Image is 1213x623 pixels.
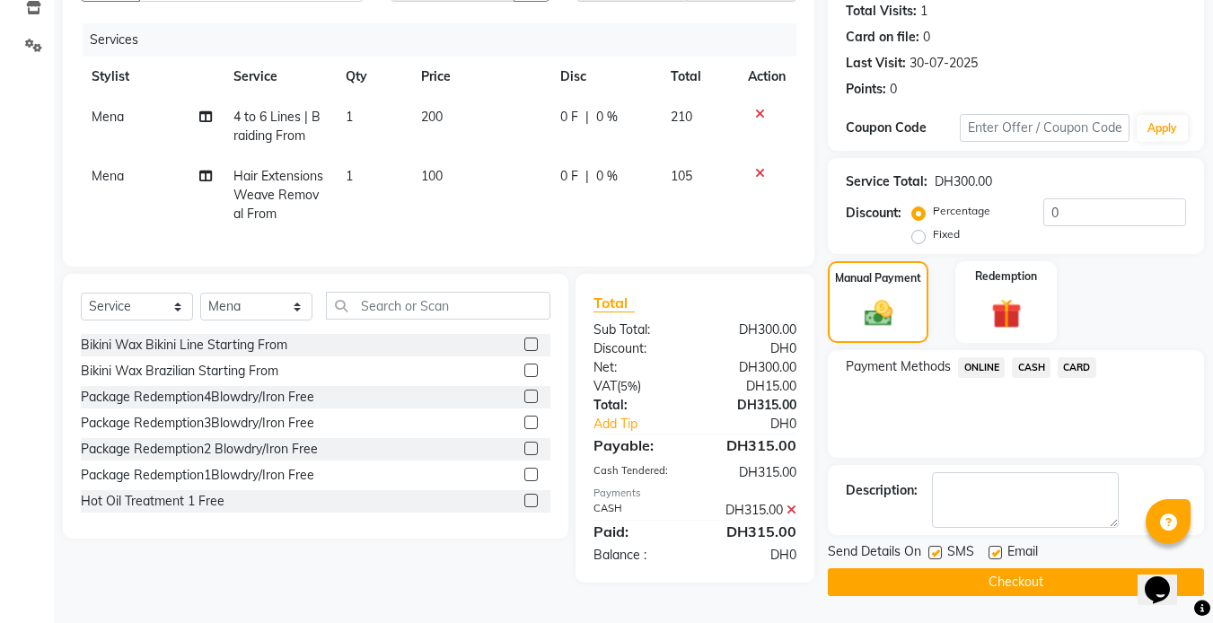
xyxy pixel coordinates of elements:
[81,57,223,97] th: Stylist
[410,57,549,97] th: Price
[695,377,810,396] div: DH15.00
[695,396,810,415] div: DH315.00
[933,203,990,219] label: Percentage
[923,28,930,47] div: 0
[585,108,589,127] span: |
[695,521,810,542] div: DH315.00
[920,2,927,21] div: 1
[585,167,589,186] span: |
[596,108,618,127] span: 0 %
[960,114,1129,142] input: Enter Offer / Coupon Code
[580,521,695,542] div: Paid:
[593,378,617,394] span: VAT
[326,292,550,320] input: Search or Scan
[580,339,695,358] div: Discount:
[695,358,810,377] div: DH300.00
[846,118,959,137] div: Coupon Code
[695,434,810,456] div: DH315.00
[695,546,810,565] div: DH0
[846,2,917,21] div: Total Visits:
[81,336,287,355] div: Bikini Wax Bikini Line Starting From
[580,320,695,339] div: Sub Total:
[580,377,695,396] div: ( )
[92,109,124,125] span: Mena
[81,388,314,407] div: Package Redemption4Blowdry/Iron Free
[846,54,906,73] div: Last Visit:
[671,168,692,184] span: 105
[695,339,810,358] div: DH0
[560,108,578,127] span: 0 F
[846,80,886,99] div: Points:
[1012,357,1050,378] span: CASH
[737,57,796,97] th: Action
[593,486,796,501] div: Payments
[1137,115,1188,142] button: Apply
[580,434,695,456] div: Payable:
[81,414,314,433] div: Package Redemption3Blowdry/Iron Free
[421,168,443,184] span: 100
[83,23,810,57] div: Services
[233,168,323,222] span: Hair Extensions Weave Removal From
[958,357,1005,378] span: ONLINE
[223,57,336,97] th: Service
[346,109,353,125] span: 1
[856,297,901,329] img: _cash.svg
[910,54,978,73] div: 30-07-2025
[695,463,810,482] div: DH315.00
[580,546,695,565] div: Balance :
[846,204,901,223] div: Discount:
[846,28,919,47] div: Card on file:
[975,268,1037,285] label: Redemption
[81,466,314,485] div: Package Redemption1Blowdry/Iron Free
[982,295,1031,332] img: _gift.svg
[580,396,695,415] div: Total:
[92,168,124,184] span: Mena
[846,357,951,376] span: Payment Methods
[580,415,714,434] a: Add Tip
[933,226,960,242] label: Fixed
[935,172,992,191] div: DH300.00
[846,172,927,191] div: Service Total:
[560,167,578,186] span: 0 F
[580,501,695,520] div: CASH
[593,294,635,312] span: Total
[335,57,410,97] th: Qty
[346,168,353,184] span: 1
[846,481,918,500] div: Description:
[947,542,974,565] span: SMS
[81,362,278,381] div: Bikini Wax Brazilian Starting From
[81,492,224,511] div: Hot Oil Treatment 1 Free
[549,57,660,97] th: Disc
[421,109,443,125] span: 200
[695,501,810,520] div: DH315.00
[81,440,318,459] div: Package Redemption2 Blowdry/Iron Free
[695,320,810,339] div: DH300.00
[828,568,1204,596] button: Checkout
[1138,551,1195,605] iframe: chat widget
[1007,542,1038,565] span: Email
[1058,357,1096,378] span: CARD
[620,379,637,393] span: 5%
[233,109,321,144] span: 4 to 6 Lines | Braiding From
[660,57,738,97] th: Total
[828,542,921,565] span: Send Details On
[596,167,618,186] span: 0 %
[580,358,695,377] div: Net:
[580,463,695,482] div: Cash Tendered:
[890,80,897,99] div: 0
[715,415,811,434] div: DH0
[671,109,692,125] span: 210
[835,270,921,286] label: Manual Payment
